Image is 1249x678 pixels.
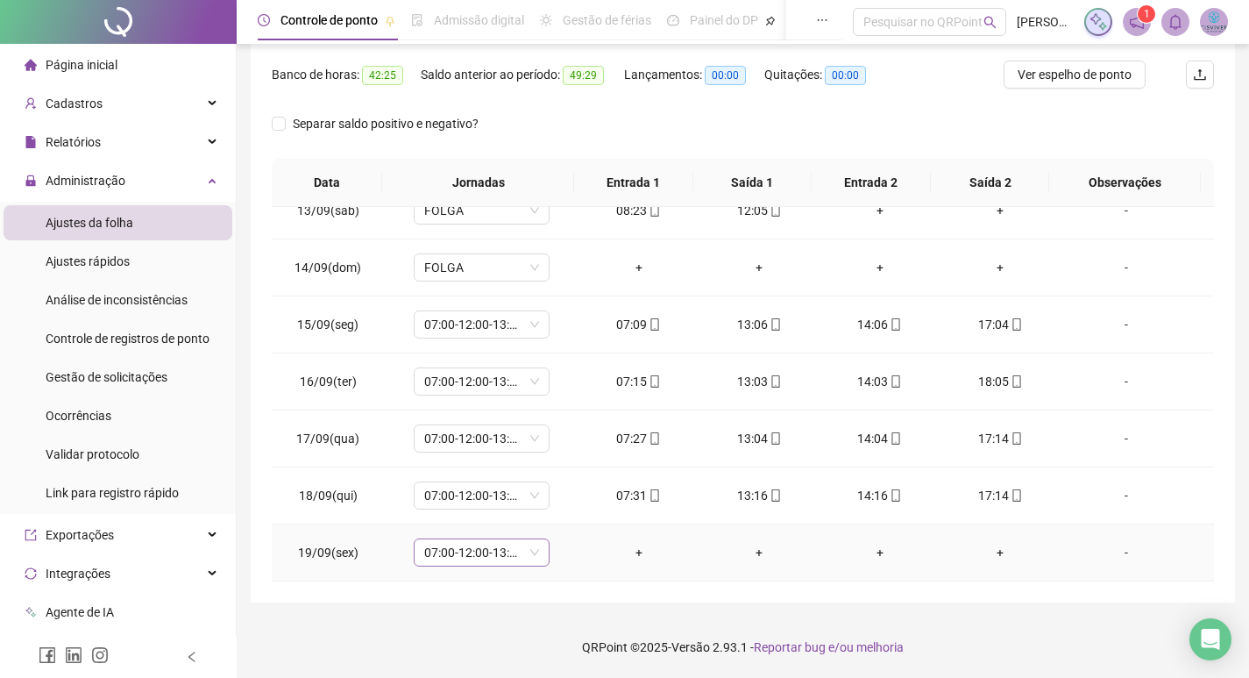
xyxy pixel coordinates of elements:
[424,368,539,395] span: 07:00-12:00-13:00-17:00
[1089,12,1108,32] img: sparkle-icon.fc2bf0ac1784a2077858766a79e2daf3.svg
[25,567,37,580] span: sync
[46,216,133,230] span: Ajustes da folha
[713,486,805,505] div: 13:16
[258,14,270,26] span: clock-circle
[46,370,167,384] span: Gestão de solicitações
[713,315,805,334] div: 13:06
[1189,618,1231,660] div: Open Intercom Messenger
[362,66,403,85] span: 42:25
[705,66,746,85] span: 00:00
[297,318,358,332] span: 15/09(seg)
[834,201,926,220] div: +
[888,375,902,388] span: mobile
[768,375,782,388] span: mobile
[46,96,103,111] span: Cadastros
[46,58,117,72] span: Página inicial
[713,429,805,448] div: 13:04
[834,258,926,277] div: +
[424,197,539,224] span: FOLGA
[593,258,685,277] div: +
[1129,14,1145,30] span: notification
[1075,315,1178,334] div: -
[186,651,198,663] span: left
[693,159,813,207] th: Saída 1
[888,489,902,502] span: mobile
[713,258,805,277] div: +
[647,318,661,331] span: mobile
[39,646,56,664] span: facebook
[1009,432,1023,445] span: mobile
[713,372,805,391] div: 13:03
[46,174,125,188] span: Administração
[888,318,902,331] span: mobile
[25,529,37,541] span: export
[1018,65,1132,84] span: Ver espelho de ponto
[46,409,111,423] span: Ocorrências
[768,432,782,445] span: mobile
[1004,61,1146,89] button: Ver espelho de ponto
[300,375,357,389] span: 16/09(ter)
[593,315,685,334] div: 07:09
[272,65,421,85] div: Banco de horas:
[834,486,926,505] div: 14:16
[286,114,486,133] span: Separar saldo positivo e negativo?
[574,159,693,207] th: Entrada 1
[434,13,524,27] span: Admissão digital
[25,97,37,110] span: user-add
[411,14,423,26] span: file-done
[46,332,209,346] span: Controle de registros de ponto
[593,372,685,391] div: 07:15
[65,646,82,664] span: linkedin
[1009,375,1023,388] span: mobile
[954,201,1047,220] div: +
[1075,486,1178,505] div: -
[593,486,685,505] div: 07:31
[25,175,37,187] span: lock
[671,640,710,654] span: Versão
[1009,318,1023,331] span: mobile
[295,260,361,275] span: 14/09(dom)
[91,646,109,664] span: instagram
[954,372,1047,391] div: 18:05
[1075,258,1178,277] div: -
[1144,8,1150,20] span: 1
[954,258,1047,277] div: +
[1075,543,1178,562] div: -
[754,640,904,654] span: Reportar bug e/ou melhoria
[385,16,395,26] span: pushpin
[713,201,805,220] div: 12:05
[812,159,931,207] th: Entrada 2
[593,429,685,448] div: 07:27
[1075,201,1178,220] div: -
[237,617,1249,678] footer: QRPoint © 2025 - 2.93.1 -
[954,429,1047,448] div: 17:14
[297,203,359,218] span: 13/09(sáb)
[298,546,358,560] span: 19/09(sex)
[46,605,114,619] span: Agente de IA
[1009,489,1023,502] span: mobile
[1193,68,1207,82] span: upload
[1075,372,1178,391] div: -
[764,65,887,85] div: Quitações:
[1063,173,1186,192] span: Observações
[424,482,539,509] span: 07:00-12:00-13:00-17:00
[983,16,997,29] span: search
[931,159,1050,207] th: Saída 2
[647,375,661,388] span: mobile
[834,372,926,391] div: 14:03
[768,489,782,502] span: mobile
[713,543,805,562] div: +
[46,293,188,307] span: Análise de inconsistências
[424,425,539,452] span: 07:00-12:00-13:00-17:00
[272,159,382,207] th: Data
[647,489,661,502] span: mobile
[46,486,179,500] span: Link para registro rápido
[296,432,359,446] span: 17/09(qua)
[647,204,661,217] span: mobile
[825,66,866,85] span: 00:00
[46,447,139,461] span: Validar protocolo
[834,543,926,562] div: +
[1201,9,1227,35] img: 46554
[954,543,1047,562] div: +
[25,59,37,71] span: home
